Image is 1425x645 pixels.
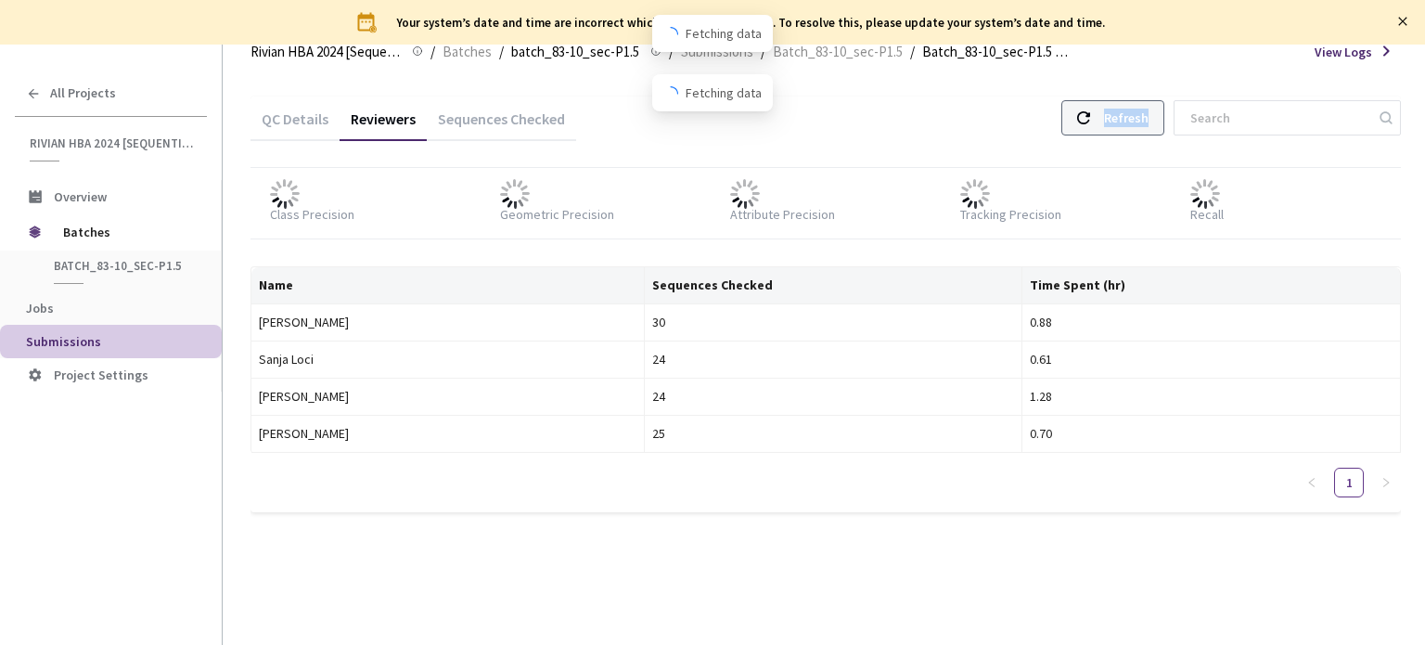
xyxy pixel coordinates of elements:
div: QC Details [250,110,340,141]
div: Recall [1190,205,1224,224]
a: Submissions [677,41,757,61]
span: Batch_83-10_sec-P1.5 QC - [DATE] [922,41,1072,63]
div: 24 [652,349,1015,369]
th: Name [251,267,645,304]
span: Jobs [26,300,54,316]
div: [PERSON_NAME] [259,386,636,406]
div: 0.70 [1030,423,1393,444]
span: Fetching data [686,23,762,44]
a: Batch_83-10_sec-P1.5 [769,41,906,61]
div: Tracking Precision [960,205,1061,224]
div: Attribute Precision [730,205,835,224]
button: right [1371,468,1401,497]
span: loading [662,26,679,43]
span: Fetching data [686,83,762,103]
button: close [1397,11,1408,32]
span: Submissions [26,333,101,350]
span: Batches [443,41,492,63]
img: loader.gif [730,179,760,209]
img: loader.gif [1190,179,1220,209]
div: Geometric Precision [500,205,614,224]
button: left [1297,468,1327,497]
div: Your system’s date and time are incorrect which may cause problems. To resolve this, please updat... [397,16,1105,30]
li: / [910,41,915,63]
li: / [430,41,435,63]
span: close [1397,16,1408,27]
div: 24 [652,386,1015,406]
img: loader.gif [500,179,530,209]
li: 1 [1334,468,1364,497]
li: Next Page [1371,468,1401,497]
th: Sequences Checked [645,267,1023,304]
div: 0.61 [1030,349,1393,369]
div: Reviewers [340,110,427,141]
th: Time Spent (hr) [1022,267,1401,304]
div: Class Precision [270,205,354,224]
img: loader.gif [270,179,300,209]
div: [PERSON_NAME] [259,423,636,444]
span: right [1380,477,1392,488]
div: Refresh [1104,101,1149,135]
div: [PERSON_NAME] [259,312,636,332]
li: / [499,41,504,63]
span: batch_83-10_sec-P1.5 [511,41,639,63]
span: Rivian HBA 2024 [Sequential] [250,41,401,63]
span: All Projects [50,85,116,101]
input: Search [1179,101,1377,135]
img: loader.gif [960,179,990,209]
span: loading [662,85,679,102]
span: Rivian HBA 2024 [Sequential] [30,135,196,151]
span: Batch_83-10_sec-P1.5 [773,41,903,63]
div: 0.88 [1030,312,1393,332]
span: Batches [63,213,190,251]
span: Project Settings [54,367,148,383]
span: Overview [54,188,107,205]
span: batch_83-10_sec-P1.5 [54,258,191,274]
div: Sequences Checked [427,110,576,141]
div: 1.28 [1030,386,1393,406]
a: 1 [1335,469,1363,497]
li: Previous Page [1297,468,1327,497]
img: svg+xml;base64,PHN2ZyB3aWR0aD0iMjQiIGhlaWdodD0iMjQiIHZpZXdCb3g9IjAgMCAyNCAyNCIgZmlsbD0ibm9uZSIgeG... [356,11,379,33]
div: 30 [652,312,1015,332]
div: 25 [652,423,1015,444]
div: Sanja Loci [259,349,636,369]
span: left [1306,477,1317,488]
span: View Logs [1315,43,1372,61]
a: Batches [439,41,495,61]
